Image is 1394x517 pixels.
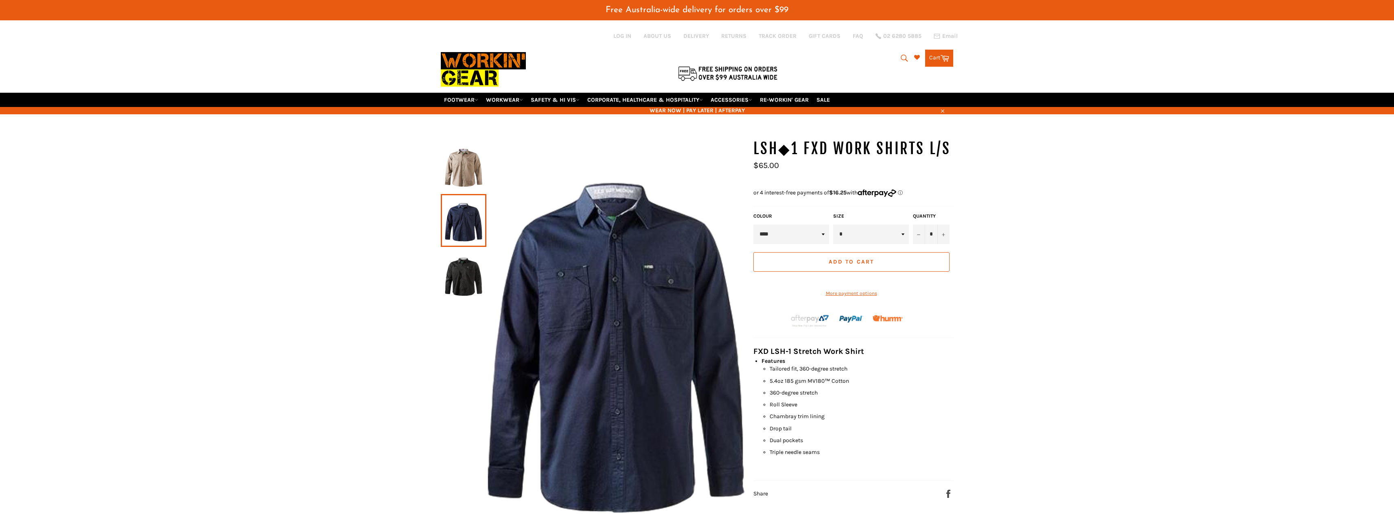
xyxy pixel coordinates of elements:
a: CORPORATE, HEALTHCARE & HOSPITALITY [584,93,706,107]
li: Chambray trim lining [770,412,954,420]
li: Roll Sleeve [770,401,954,408]
span: Add to Cart [829,258,874,265]
span: Email [942,33,958,39]
a: FAQ [853,32,863,40]
a: Email [934,33,958,39]
label: Size [833,213,909,220]
button: Increase item quantity by one [937,225,950,244]
strong: Features [762,358,785,364]
span: $65.00 [753,161,779,170]
span: Free Australia-wide delivery for orders over $99 [606,6,788,14]
li: 5.4oz 185 gsm MV180™ Cotton [770,377,954,385]
li: Triple needle seams [770,448,954,456]
label: COLOUR [753,213,829,220]
h1: LSH◆1 FXD WORK SHIRTS L/S [753,139,954,159]
span: WEAR NOW | PAY LATER | AFTERPAY [441,107,954,114]
img: paypal.png [839,307,863,331]
a: WORKWEAR [483,93,526,107]
a: RE-WORKIN' GEAR [757,93,812,107]
a: SALE [813,93,833,107]
li: Tailored fit, 360-degree stretch [770,365,954,373]
a: Cart [925,50,953,67]
strong: FXD LSH-1 Stretch Work Shirt [753,347,864,356]
button: Reduce item quantity by one [913,225,925,244]
li: Drop tail [770,425,954,432]
button: Add to Cart [753,252,950,272]
a: More payment options [753,290,950,297]
a: SAFETY & HI VIS [527,93,583,107]
span: Share [753,490,768,497]
img: Humm_core_logo_RGB-01_300x60px_small_195d8312-4386-4de7-b182-0ef9b6303a37.png [873,315,903,321]
a: DELIVERY [683,32,709,40]
li: Dual pockets [770,436,954,444]
a: Log in [613,33,631,39]
img: Workin Gear leaders in Workwear, Safety Boots, PPE, Uniforms. Australia's No.1 in Workwear [441,46,526,92]
img: LSH◆1 FXD WORK SHIRTS L/S - Workin' Gear [445,253,482,297]
li: 360-degree stretch [770,389,954,397]
a: TRACK ORDER [759,32,797,40]
label: Quantity [913,213,950,220]
img: Flat $9.95 shipping Australia wide [677,65,779,82]
a: GIFT CARDS [809,32,840,40]
a: ABOUT US [643,32,671,40]
a: ACCESSORIES [707,93,755,107]
img: LSH◆1 FXD WORK SHIRTS L/S - Workin' Gear [445,144,482,188]
a: 02 6280 5885 [875,33,921,39]
a: FOOTWEAR [441,93,481,107]
span: 02 6280 5885 [883,33,921,39]
a: RETURNS [721,32,746,40]
img: Afterpay-Logo-on-dark-bg_large.png [790,314,830,327]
